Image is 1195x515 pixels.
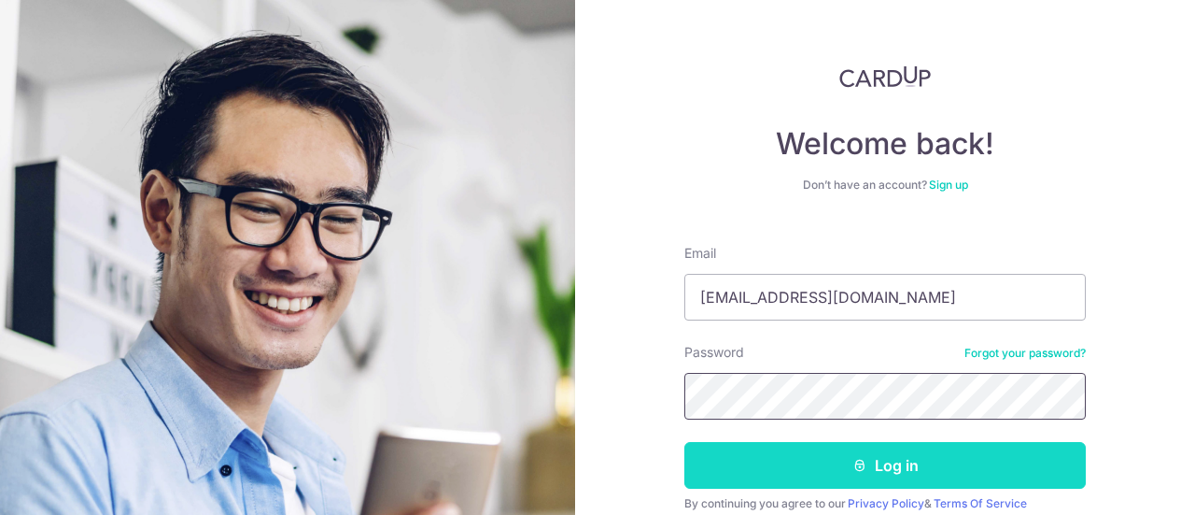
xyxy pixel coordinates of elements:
[684,442,1086,489] button: Log in
[929,178,968,192] a: Sign up
[684,244,716,263] label: Email
[684,125,1086,163] h4: Welcome back!
[684,274,1086,321] input: Enter your Email
[934,496,1027,510] a: Terms Of Service
[964,346,1086,361] a: Forgot your password?
[839,65,931,88] img: CardUp Logo
[684,343,744,362] label: Password
[684,178,1086,193] div: Don’t have an account?
[684,496,1086,511] div: By continuing you agree to our &
[848,496,924,510] a: Privacy Policy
